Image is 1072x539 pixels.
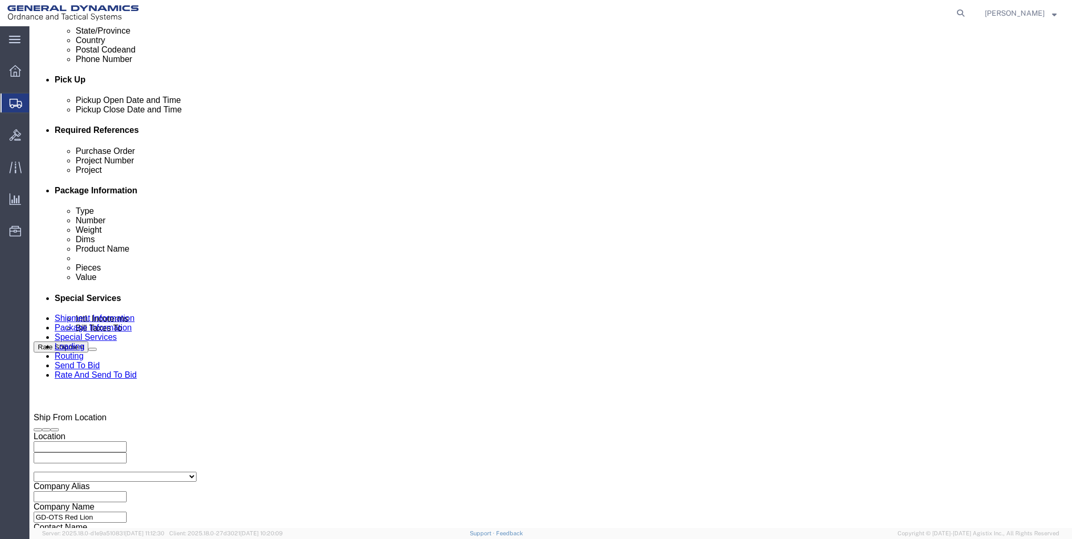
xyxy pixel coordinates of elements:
[42,530,164,536] span: Server: 2025.18.0-d1e9a510831
[29,26,1072,528] iframe: FS Legacy Container
[7,5,139,21] img: logo
[496,530,523,536] a: Feedback
[984,7,1057,19] button: [PERSON_NAME]
[240,530,283,536] span: [DATE] 10:20:09
[125,530,164,536] span: [DATE] 11:12:30
[169,530,283,536] span: Client: 2025.18.0-27d3021
[470,530,496,536] a: Support
[898,529,1059,538] span: Copyright © [DATE]-[DATE] Agistix Inc., All Rights Reserved
[985,7,1045,19] span: Sharon Dinterman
